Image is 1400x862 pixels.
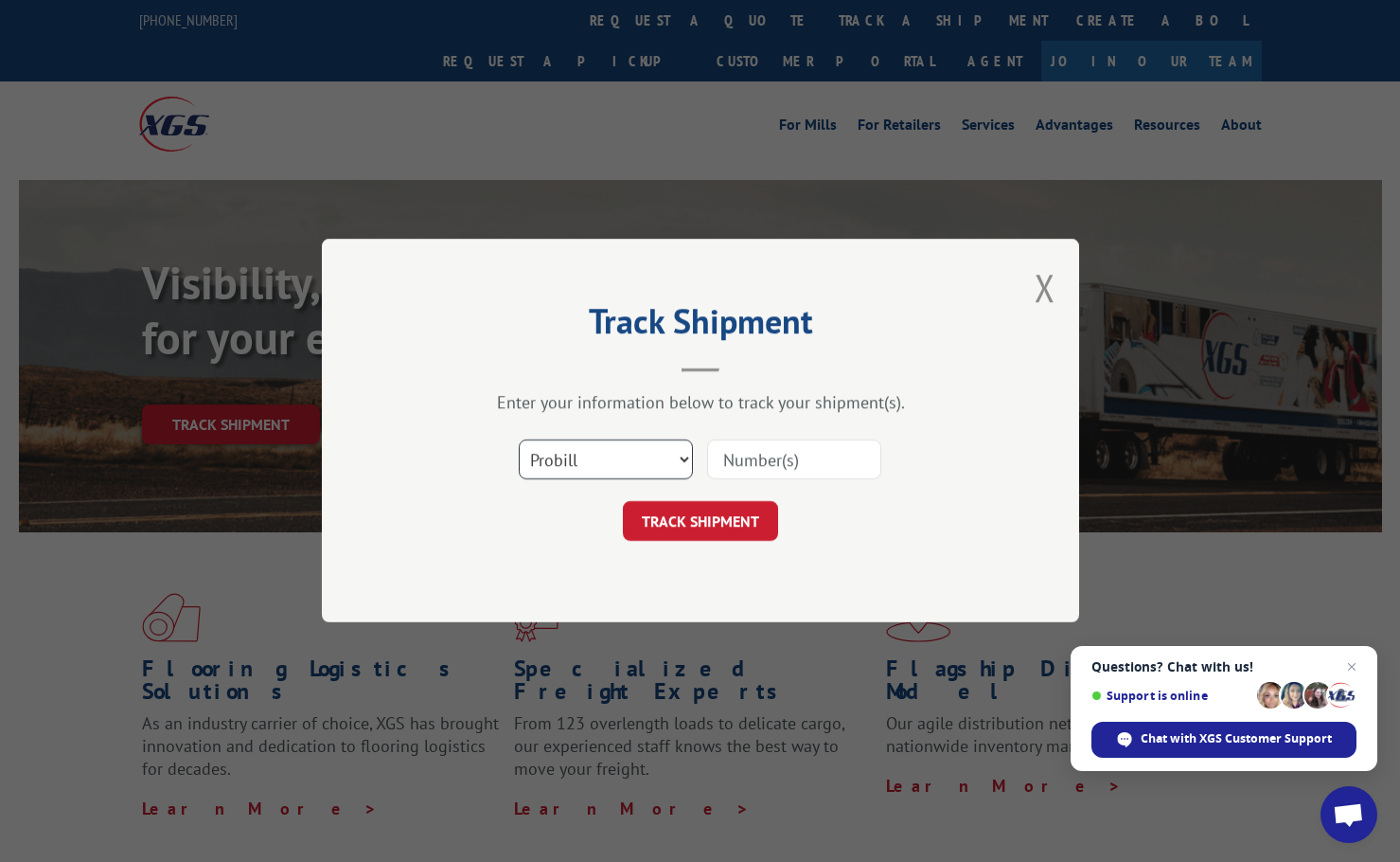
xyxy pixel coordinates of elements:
button: TRACK SHIPMENT [623,502,778,542]
div: Enter your information below to track your shipment(s). [416,392,984,414]
button: Close modal [1035,262,1055,313]
span: Chat with XGS Customer Support [1141,730,1332,747]
span: Questions? Chat with us! [1091,659,1356,674]
div: Open chat [1320,786,1377,843]
input: Number(s) [707,440,881,480]
h2: Track Shipment [416,308,984,344]
span: Close chat [1340,655,1363,678]
span: Support is online [1091,689,1250,703]
div: Chat with XGS Customer Support [1091,722,1356,758]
